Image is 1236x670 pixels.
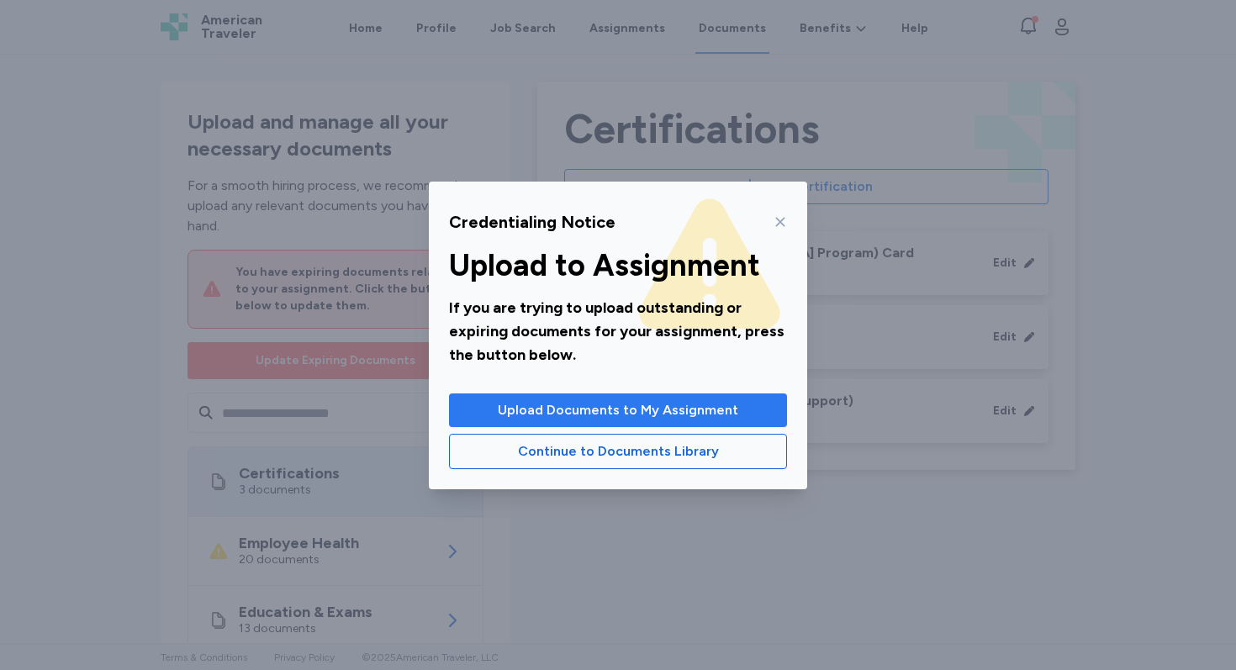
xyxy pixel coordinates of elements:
[449,434,787,469] button: Continue to Documents Library
[449,296,787,367] div: If you are trying to upload outstanding or expiring documents for your assignment, press the butt...
[449,210,615,234] div: Credentialing Notice
[449,393,787,427] button: Upload Documents to My Assignment
[518,441,719,462] span: Continue to Documents Library
[498,400,738,420] span: Upload Documents to My Assignment
[449,249,787,282] div: Upload to Assignment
